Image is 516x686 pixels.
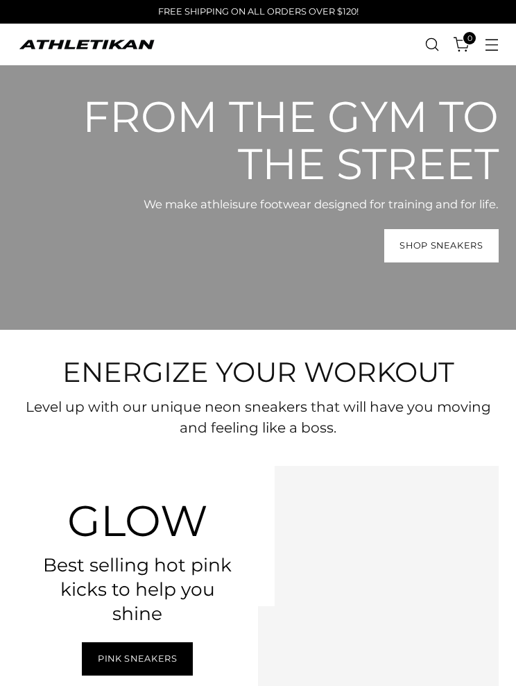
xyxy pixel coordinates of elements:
[17,396,499,438] p: Level up with our unique neon sneakers that will have you moving and feeling like a boss.
[418,31,446,59] a: Open search modal
[98,653,177,666] span: Pink Sneakers
[82,642,193,676] a: Pink Sneakers
[17,38,156,51] a: ATHLETIKAN
[384,229,499,262] a: Shop Sneakers
[41,497,234,544] h2: Glow
[17,358,499,388] h2: Energize your workout
[83,196,499,213] p: We make athleisure footwear designed for training and for life.
[158,5,359,18] p: FREE SHIPPING ON ALL ORDERS OVER $120!
[399,240,483,253] span: Shop Sneakers
[477,31,506,59] button: Open menu modal
[83,93,499,187] h2: From the gym to the street
[41,553,234,626] h3: Best selling hot pink kicks to help you shine
[463,32,476,44] span: 0
[447,31,476,59] a: Open cart modal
